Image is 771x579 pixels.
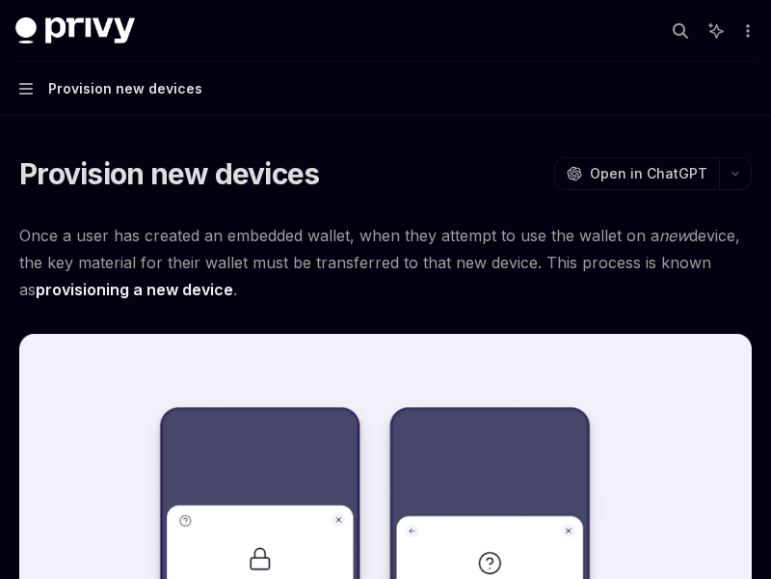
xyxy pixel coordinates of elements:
em: new [659,226,689,245]
img: dark logo [15,17,135,44]
h1: Provision new devices [19,156,319,191]
button: More actions [736,17,756,44]
button: Open in ChatGPT [554,157,719,190]
span: Open in ChatGPT [590,164,707,183]
strong: provisioning a new device [36,280,233,299]
span: Once a user has created an embedded wallet, when they attempt to use the wallet on a device, the ... [19,222,752,303]
div: Provision new devices [48,77,202,100]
